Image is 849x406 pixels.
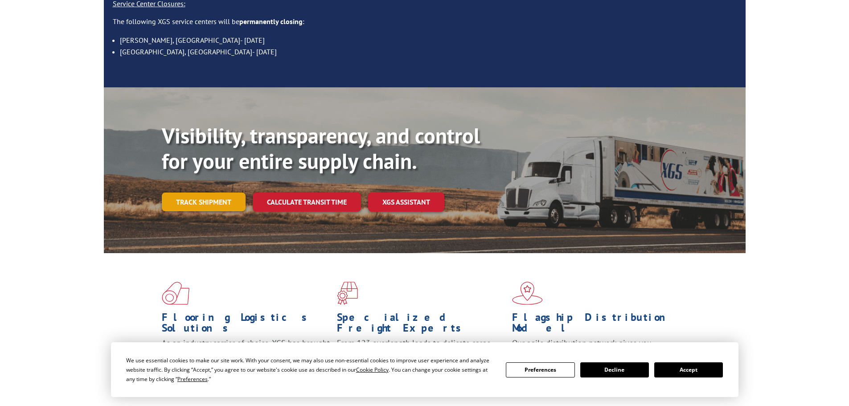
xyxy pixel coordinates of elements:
h1: Specialized Freight Experts [337,312,505,338]
button: Preferences [506,362,574,377]
a: Track shipment [162,193,246,211]
p: From 123 overlength loads to delicate cargo, our experienced staff knows the best way to move you... [337,338,505,377]
li: [GEOGRAPHIC_DATA], [GEOGRAPHIC_DATA]- [DATE] [120,46,737,57]
span: Preferences [177,375,208,383]
h1: Flooring Logistics Solutions [162,312,330,338]
span: Cookie Policy [356,366,389,373]
button: Accept [654,362,723,377]
a: Calculate transit time [253,193,361,212]
div: Cookie Consent Prompt [111,342,738,397]
a: XGS ASSISTANT [368,193,444,212]
div: We use essential cookies to make our site work. With your consent, we may also use non-essential ... [126,356,495,384]
img: xgs-icon-focused-on-flooring-red [337,282,358,305]
button: Decline [580,362,649,377]
li: [PERSON_NAME], [GEOGRAPHIC_DATA]- [DATE] [120,34,737,46]
strong: permanently closing [239,17,303,26]
span: As an industry carrier of choice, XGS has brought innovation and dedication to flooring logistics... [162,338,330,369]
p: The following XGS service centers will be : [113,16,737,34]
img: xgs-icon-total-supply-chain-intelligence-red [162,282,189,305]
b: Visibility, transparency, and control for your entire supply chain. [162,122,480,175]
img: xgs-icon-flagship-distribution-model-red [512,282,543,305]
span: Our agile distribution network gives you nationwide inventory management on demand. [512,338,676,359]
h1: Flagship Distribution Model [512,312,681,338]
